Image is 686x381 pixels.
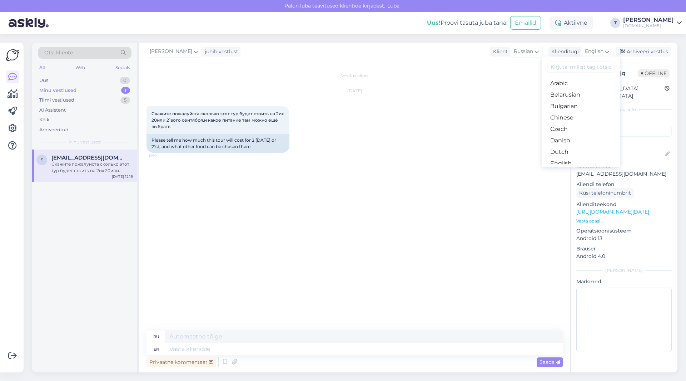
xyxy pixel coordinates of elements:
[6,48,19,62] img: Askly Logo
[585,48,603,55] span: English
[542,112,620,123] a: Chinese
[510,16,541,30] button: Emailid
[623,17,674,23] div: [PERSON_NAME]
[576,245,672,253] p: Brauser
[576,227,672,235] p: Operatsioonisüsteem
[51,161,133,174] div: Скажите пожалуйста сколько этот тур будет стоить на 2их 20или 21вого сентября,и какое питание там...
[540,359,560,365] span: Saada
[39,97,74,104] div: Tiimi vestlused
[69,139,101,145] span: Minu vestlused
[121,87,130,94] div: 1
[576,170,672,178] p: [EMAIL_ADDRESS][DOMAIN_NAME]
[576,267,672,274] div: [PERSON_NAME]
[542,123,620,135] a: Czech
[490,48,508,55] div: Klient
[623,23,674,29] div: [DOMAIN_NAME]
[576,253,672,260] p: Android 4.0
[427,19,441,26] b: Uus!
[547,62,615,73] input: Kirjuta, millist tag'i otsid
[548,48,579,55] div: Klienditugi
[146,73,563,79] div: Vestlus algas
[146,88,563,94] div: [DATE]
[576,117,672,124] p: Kliendi tag'id
[576,209,649,215] a: [URL][DOMAIN_NAME][DATE]
[39,126,69,133] div: Arhiveeritud
[576,188,634,198] div: Küsi telefoninumbrit
[576,106,672,113] div: Kliendi info
[577,150,663,158] input: Lisa nimi
[120,97,130,104] div: 5
[576,140,672,147] p: Kliendi nimi
[542,158,620,169] a: English
[41,157,43,162] span: s
[623,17,682,29] a: [PERSON_NAME][DOMAIN_NAME]
[542,78,620,89] a: Arabic
[427,19,507,27] div: Proovi tasuta juba täna:
[120,77,130,84] div: 0
[576,163,672,170] p: Kliendi email
[44,49,73,57] span: Otsi kliente
[576,201,672,208] p: Klienditeekond
[149,153,175,158] span: 12:19
[576,218,672,224] p: Vaata edasi ...
[151,111,285,129] span: Скажите пожалуйста сколько этот тур будет стоить на 2их 20или 21вого сентября,и какое питание там...
[74,63,86,72] div: Web
[153,331,159,343] div: ru
[154,343,159,355] div: en
[385,3,402,9] span: Luba
[39,116,50,123] div: Kõik
[542,89,620,101] a: Belarusian
[146,134,289,153] div: Please tell me how much this tour will cost for 2 [DATE] or 21st, and what other food can be chos...
[146,357,216,367] div: Privaatne kommentaar
[616,47,671,57] div: Arhiveeri vestlus
[38,63,46,72] div: All
[51,155,126,161] span: saviand94@mail.ru
[542,146,620,158] a: Dutch
[514,48,533,55] span: Russian
[39,107,66,114] div: AI Assistent
[610,18,620,28] div: T
[550,16,593,29] div: Aktiivne
[202,48,238,55] div: juhib vestlust
[576,181,672,188] p: Kliendi telefon
[576,235,672,242] p: Android 13
[150,48,192,55] span: [PERSON_NAME]
[576,126,672,137] input: Lisa tag
[578,85,665,100] div: [GEOGRAPHIC_DATA], [GEOGRAPHIC_DATA]
[542,135,620,146] a: Danish
[112,174,133,179] div: [DATE] 12:19
[638,69,670,77] span: Offline
[114,63,131,72] div: Socials
[39,87,76,94] div: Minu vestlused
[542,101,620,112] a: Bulgarian
[39,77,48,84] div: Uus
[576,278,672,285] p: Märkmed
